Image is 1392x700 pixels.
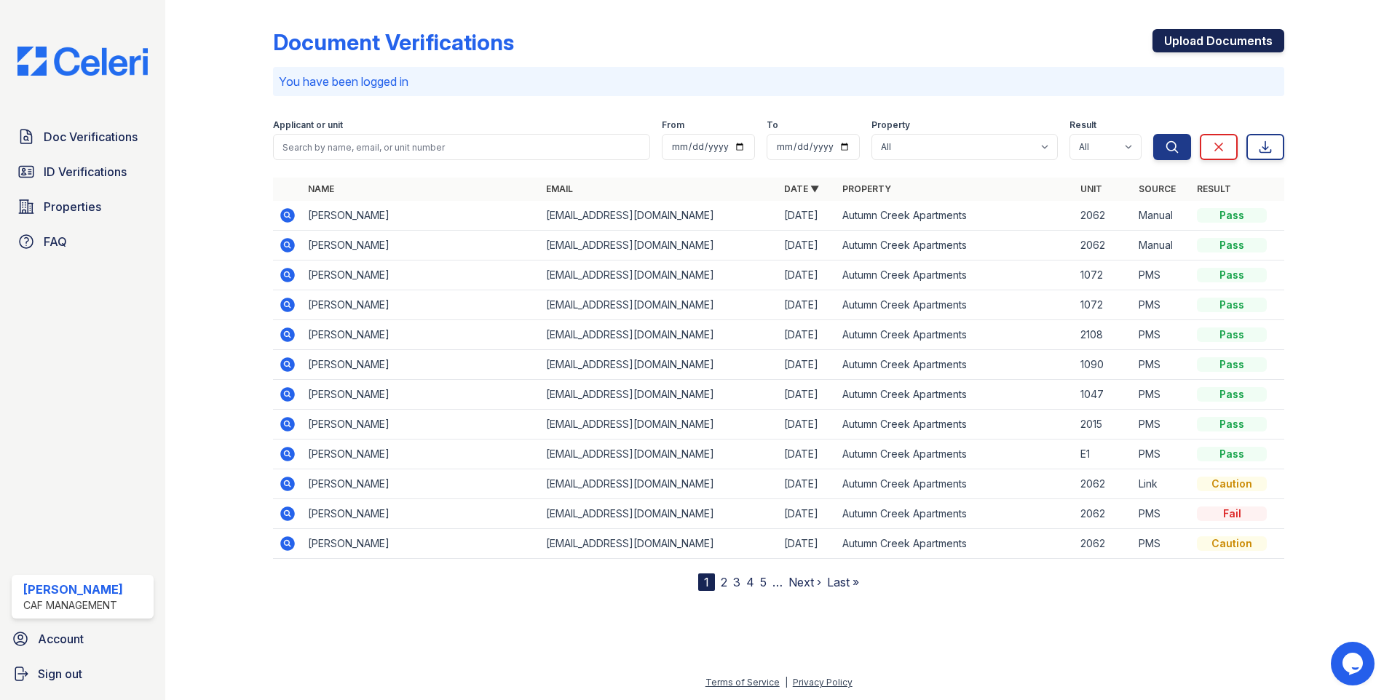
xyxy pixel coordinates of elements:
label: Result [1069,119,1096,131]
div: CAF Management [23,598,123,613]
div: [PERSON_NAME] [23,581,123,598]
td: [EMAIL_ADDRESS][DOMAIN_NAME] [540,410,778,440]
td: [EMAIL_ADDRESS][DOMAIN_NAME] [540,499,778,529]
td: Autumn Creek Apartments [837,440,1075,469]
div: Fail [1197,506,1267,521]
a: 5 [760,575,767,589]
div: Pass [1197,208,1267,223]
div: Pass [1197,298,1267,312]
span: FAQ [44,233,67,250]
a: 4 [746,575,754,589]
td: 1090 [1075,350,1133,380]
td: [PERSON_NAME] [302,529,540,559]
td: 1072 [1075,260,1133,290]
a: Terms of Service [705,677,780,688]
div: Pass [1197,417,1267,431]
span: ID Verifications [44,163,127,180]
td: Autumn Creek Apartments [837,380,1075,410]
td: PMS [1133,350,1191,380]
span: Account [38,630,84,648]
a: Unit [1080,183,1102,194]
td: [EMAIL_ADDRESS][DOMAIN_NAME] [540,201,778,231]
a: Next › [788,575,821,589]
a: FAQ [12,227,154,256]
td: PMS [1133,260,1191,290]
td: Autumn Creek Apartments [837,350,1075,380]
td: [EMAIL_ADDRESS][DOMAIN_NAME] [540,231,778,260]
td: 2062 [1075,201,1133,231]
div: Document Verifications [273,29,514,55]
div: Pass [1197,238,1267,252]
td: PMS [1133,529,1191,559]
label: To [767,119,778,131]
img: CE_Logo_Blue-a8612792a0a2168367f1c8372b55b34899dd931a85d93a1a3d3e32e68fde9ad4.png [6,47,159,76]
td: [DATE] [778,499,837,529]
a: 3 [733,575,740,589]
div: | [785,677,788,688]
span: Doc Verifications [44,128,138,146]
td: Link [1133,469,1191,499]
a: Email [546,183,573,194]
div: 1 [698,573,715,591]
a: Upload Documents [1152,29,1284,52]
td: [DATE] [778,290,837,320]
td: 2015 [1075,410,1133,440]
td: [DATE] [778,410,837,440]
td: [PERSON_NAME] [302,231,540,260]
td: 2062 [1075,499,1133,529]
div: Caution [1197,536,1267,551]
label: Property [871,119,910,131]
td: Autumn Creek Apartments [837,201,1075,231]
td: Autumn Creek Apartments [837,499,1075,529]
a: ID Verifications [12,157,154,186]
div: Pass [1197,447,1267,461]
td: Manual [1133,201,1191,231]
span: Properties [44,198,101,215]
td: Autumn Creek Apartments [837,290,1075,320]
td: [DATE] [778,201,837,231]
a: Date ▼ [784,183,819,194]
a: Privacy Policy [793,677,853,688]
td: PMS [1133,320,1191,350]
td: [EMAIL_ADDRESS][DOMAIN_NAME] [540,350,778,380]
td: PMS [1133,290,1191,320]
td: [DATE] [778,469,837,499]
td: Manual [1133,231,1191,260]
td: [PERSON_NAME] [302,380,540,410]
div: Pass [1197,268,1267,282]
td: Autumn Creek Apartments [837,529,1075,559]
td: [PERSON_NAME] [302,410,540,440]
a: Name [308,183,334,194]
td: [EMAIL_ADDRESS][DOMAIN_NAME] [540,529,778,559]
td: [EMAIL_ADDRESS][DOMAIN_NAME] [540,380,778,410]
td: [EMAIL_ADDRESS][DOMAIN_NAME] [540,290,778,320]
a: Result [1197,183,1231,194]
td: 2062 [1075,469,1133,499]
td: [PERSON_NAME] [302,290,540,320]
td: [PERSON_NAME] [302,320,540,350]
a: Property [842,183,891,194]
a: Sign out [6,659,159,688]
td: 2062 [1075,529,1133,559]
iframe: chat widget [1331,642,1377,685]
td: E1 [1075,440,1133,469]
td: [DATE] [778,529,837,559]
td: PMS [1133,380,1191,410]
div: Pass [1197,357,1267,372]
td: [EMAIL_ADDRESS][DOMAIN_NAME] [540,440,778,469]
div: Caution [1197,477,1267,491]
p: You have been logged in [279,73,1278,90]
a: Properties [12,192,154,221]
input: Search by name, email, or unit number [273,134,650,160]
td: [EMAIL_ADDRESS][DOMAIN_NAME] [540,260,778,290]
td: 1047 [1075,380,1133,410]
label: Applicant or unit [273,119,343,131]
td: PMS [1133,410,1191,440]
td: [DATE] [778,260,837,290]
td: [PERSON_NAME] [302,469,540,499]
td: [PERSON_NAME] [302,201,540,231]
td: Autumn Creek Apartments [837,260,1075,290]
td: [EMAIL_ADDRESS][DOMAIN_NAME] [540,320,778,350]
div: Pass [1197,327,1267,342]
td: PMS [1133,499,1191,529]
